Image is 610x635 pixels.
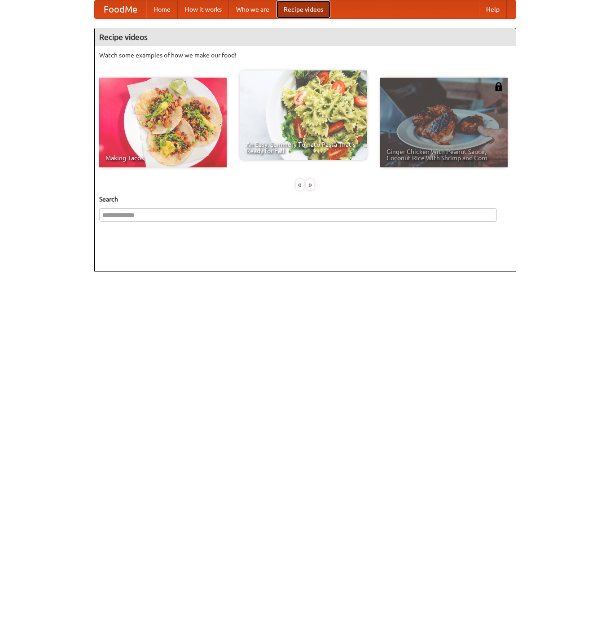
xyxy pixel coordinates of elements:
a: Recipe videos [276,0,330,18]
a: An Easy, Summery Tomato Pasta That's Ready for Fall [240,70,367,160]
a: How it works [178,0,229,18]
p: Watch some examples of how we make our food! [99,51,511,60]
h5: Search [99,195,511,204]
div: » [306,179,314,190]
span: An Easy, Summery Tomato Pasta That's Ready for Fall [246,141,361,154]
a: Making Tacos [99,78,227,167]
a: Who we are [229,0,276,18]
a: Home [146,0,178,18]
img: 483408.png [494,82,503,91]
a: FoodMe [95,0,146,18]
a: Help [479,0,507,18]
span: Making Tacos [105,155,220,161]
h4: Recipe videos [95,28,516,46]
div: « [296,179,304,190]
